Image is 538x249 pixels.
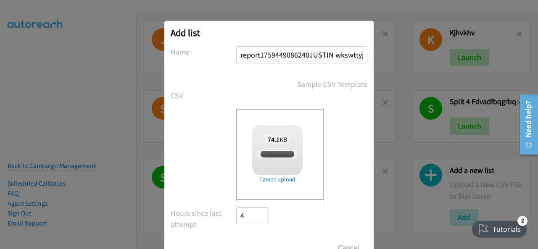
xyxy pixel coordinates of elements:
iframe: Checklist [467,212,532,243]
a: Sample CSV Template [297,79,367,90]
iframe: Resource Center [514,91,538,158]
label: CSV [171,90,236,101]
label: Hours since last attempt [171,207,236,230]
span: report1759449086240JUSTIN wkswttyj.csv [258,150,355,158]
label: Name [171,46,236,58]
span: KB [265,135,290,144]
a: Cancel upload [252,175,303,184]
strong: 74.1 [268,135,280,144]
h2: Add list [171,27,367,39]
